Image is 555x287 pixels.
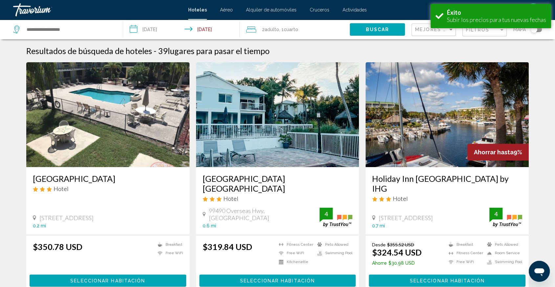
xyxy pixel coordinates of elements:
[372,195,522,202] div: 3 star Hotel
[484,242,522,247] li: Pets Allowed
[33,174,183,183] a: [GEOGRAPHIC_DATA]
[369,276,525,283] a: Seleccionar habitación
[223,195,238,202] span: Hotel
[26,62,189,167] img: Hotel image
[372,223,385,228] span: 0.7 mi
[199,276,356,283] a: Seleccionar habitación
[39,214,94,221] span: [STREET_ADDRESS]
[462,24,507,37] button: Filter
[445,251,484,256] li: Fitness Center
[410,278,485,283] span: Seleccionar habitación
[445,259,484,265] li: Free WiFi
[199,275,356,287] button: Seleccionar habitación
[484,251,522,256] li: Room Service
[320,210,333,218] div: 4
[54,185,69,192] span: Hotel
[262,25,279,34] span: 2
[526,27,542,32] button: Toggle map
[343,7,367,12] a: Actividades
[372,260,387,266] span: Ahorre
[366,62,529,167] img: Hotel image
[284,27,298,32] span: Cuarto
[525,3,542,17] button: User Menu
[30,275,186,287] button: Seleccionar habitación
[13,3,182,16] a: Travorium
[447,16,546,23] div: Subir los precios para tus nuevas fechas
[484,259,522,265] li: Swimming Pool
[276,251,314,256] li: Free WiFi
[168,46,270,56] span: lugares para pasar el tiempo
[123,20,240,39] button: Check-in date: Nov 18, 2025 Check-out date: Nov 20, 2025
[415,27,481,32] span: Mejores descuentos
[154,46,156,56] span: -
[30,276,186,283] a: Seleccionar habitación
[70,278,145,283] span: Seleccionar habitación
[154,251,183,256] li: Free WiFi
[203,223,216,228] span: 0.6 mi
[474,149,514,156] span: Ahorrar hasta
[158,46,270,56] h2: 39
[379,214,433,221] span: [STREET_ADDRESS]
[314,251,352,256] li: Swimming Pool
[33,223,46,228] span: 0.2 mi
[276,242,314,247] li: Fitness Center
[445,242,484,247] li: Breakfast
[279,25,298,34] span: , 1
[372,174,522,193] a: Holiday Inn [GEOGRAPHIC_DATA] by IHG
[314,242,352,247] li: Pets Allowed
[33,185,183,192] div: 3 star Hotel
[33,242,82,252] ins: $350.78 USD
[265,27,279,32] span: Adulto
[387,242,414,247] del: $355.52 USD
[209,207,320,221] span: 99490 Overseas Hwy, [GEOGRAPHIC_DATA]
[372,260,422,266] p: $30.98 USD
[310,7,329,12] a: Cruceros
[203,195,353,202] div: 3 star Hotel
[26,46,152,56] h1: Resultados de búsqueda de hoteles
[415,27,454,33] mat-select: Sort by
[489,210,502,218] div: 4
[529,261,550,282] iframe: Botón para iniciar la ventana de mensajería
[489,208,522,227] img: trustyou-badge.svg
[447,9,546,16] div: Éxito
[466,27,489,32] span: Filtros
[276,259,314,265] li: Kitchenette
[203,174,353,193] a: [GEOGRAPHIC_DATA] [GEOGRAPHIC_DATA]
[366,27,389,32] span: Buscar
[203,242,252,252] ins: $319.84 USD
[196,62,359,167] img: Hotel image
[188,7,207,12] a: Hoteles
[240,278,315,283] span: Seleccionar habitación
[369,275,525,287] button: Seleccionar habitación
[220,7,233,12] a: Aéreo
[320,208,352,227] img: trustyou-badge.svg
[350,23,405,35] button: Buscar
[246,7,297,12] a: Alquiler de automóviles
[240,20,350,39] button: Travelers: 2 adults, 0 children
[513,25,526,34] span: Mapa
[393,195,408,202] span: Hotel
[372,242,386,247] span: Desde
[372,247,422,257] ins: $324.54 USD
[467,144,529,161] div: 9%
[154,242,183,247] li: Breakfast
